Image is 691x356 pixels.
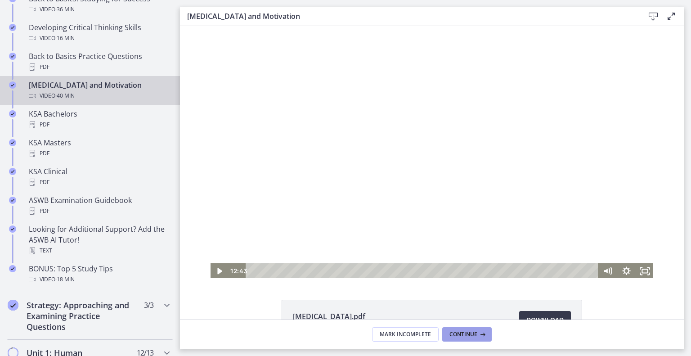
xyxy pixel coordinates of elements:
iframe: Video Lesson [180,26,684,279]
i: Completed [9,81,16,89]
div: KSA Clinical [29,166,169,188]
div: Developing Critical Thinking Skills [29,22,169,44]
button: Fullscreen [456,237,474,253]
span: Continue [449,331,477,338]
i: Completed [9,53,16,60]
div: Video [29,90,169,101]
i: Completed [9,110,16,117]
div: PDF [29,62,169,72]
i: Completed [9,265,16,272]
h3: [MEDICAL_DATA] and Motivation [187,11,630,22]
button: Continue [442,327,492,342]
div: BONUS: Top 5 Study Tips [29,263,169,285]
span: Mark Incomplete [380,331,431,338]
div: KSA Masters [29,137,169,159]
h2: Strategy: Approaching and Examining Practice Questions [27,300,136,332]
i: Completed [8,300,18,311]
div: Video [29,33,169,44]
span: 3 / 3 [144,300,153,311]
i: Completed [9,139,16,146]
span: · 16 min [55,33,75,44]
button: Mute [419,237,437,253]
span: · 36 min [55,4,75,15]
div: ASWB Examination Guidebook [29,195,169,216]
div: PDF [29,177,169,188]
span: · 40 min [55,90,75,101]
a: Download [519,311,571,329]
div: [MEDICAL_DATA] and Motivation [29,80,169,101]
div: PDF [29,148,169,159]
div: Looking for Additional Support? Add the ASWB AI Tutor! [29,224,169,256]
button: Show settings menu [437,237,456,253]
div: Video [29,274,169,285]
i: Completed [9,197,16,204]
i: Completed [9,24,16,31]
div: Back to Basics Practice Questions [29,51,169,72]
span: · 18 min [55,274,75,285]
div: Video [29,4,169,15]
div: KSA Bachelors [29,108,169,130]
button: Mark Incomplete [372,327,439,342]
div: PDF [29,119,169,130]
div: Text [29,245,169,256]
i: Completed [9,225,16,233]
i: Completed [9,168,16,175]
div: PDF [29,206,169,216]
span: [MEDICAL_DATA].pdf [293,311,365,322]
span: Download [526,315,564,325]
